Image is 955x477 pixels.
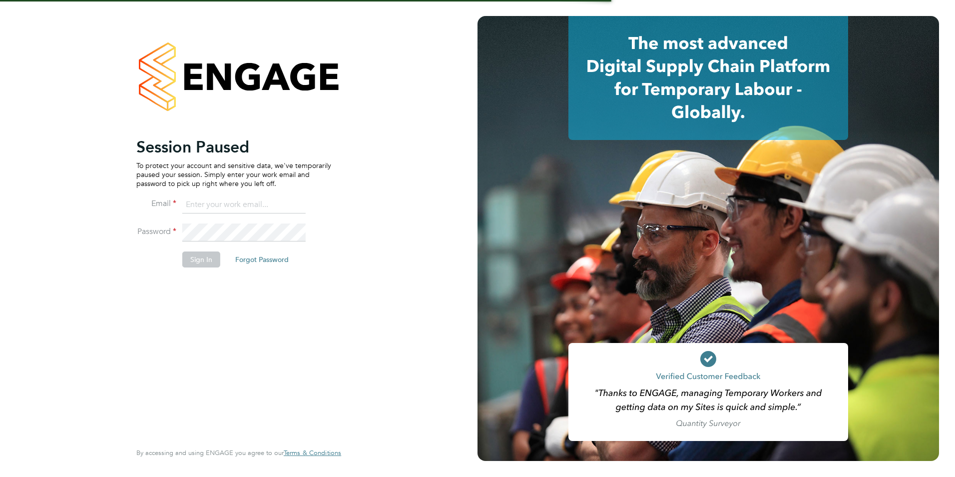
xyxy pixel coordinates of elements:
input: Enter your work email... [182,196,306,214]
button: Sign In [182,251,220,267]
label: Email [136,198,176,209]
h2: Session Paused [136,137,331,157]
span: Terms & Conditions [284,448,341,457]
a: Terms & Conditions [284,449,341,457]
p: To protect your account and sensitive data, we've temporarily paused your session. Simply enter y... [136,161,331,188]
button: Forgot Password [227,251,297,267]
label: Password [136,226,176,237]
span: By accessing and using ENGAGE you agree to our [136,448,341,457]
